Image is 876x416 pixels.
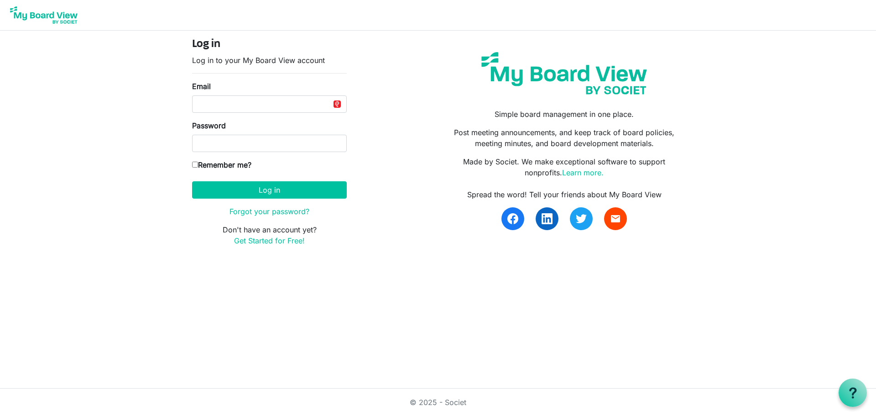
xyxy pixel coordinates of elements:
p: Post meeting announcements, and keep track of board policies, meeting minutes, and board developm... [445,127,684,149]
label: Email [192,81,211,92]
label: Remember me? [192,159,251,170]
p: Log in to your My Board View account [192,55,347,66]
label: Password [192,120,226,131]
p: Don't have an account yet? [192,224,347,246]
input: Remember me? [192,162,198,168]
button: Log in [192,181,347,199]
span: email [610,213,621,224]
a: email [604,207,627,230]
a: Learn more. [562,168,604,177]
img: linkedin.svg [542,213,553,224]
img: facebook.svg [507,213,518,224]
a: © 2025 - Societ [410,398,466,407]
img: my-board-view-societ.svg [474,45,654,101]
a: Forgot your password? [229,207,309,216]
div: Spread the word! Tell your friends about My Board View [445,189,684,200]
p: Simple board management in one place. [445,109,684,120]
img: My Board View Logo [7,4,80,26]
p: Made by Societ. We make exceptional software to support nonprofits. [445,156,684,178]
img: twitter.svg [576,213,587,224]
h4: Log in [192,38,347,51]
a: Get Started for Free! [234,236,305,245]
